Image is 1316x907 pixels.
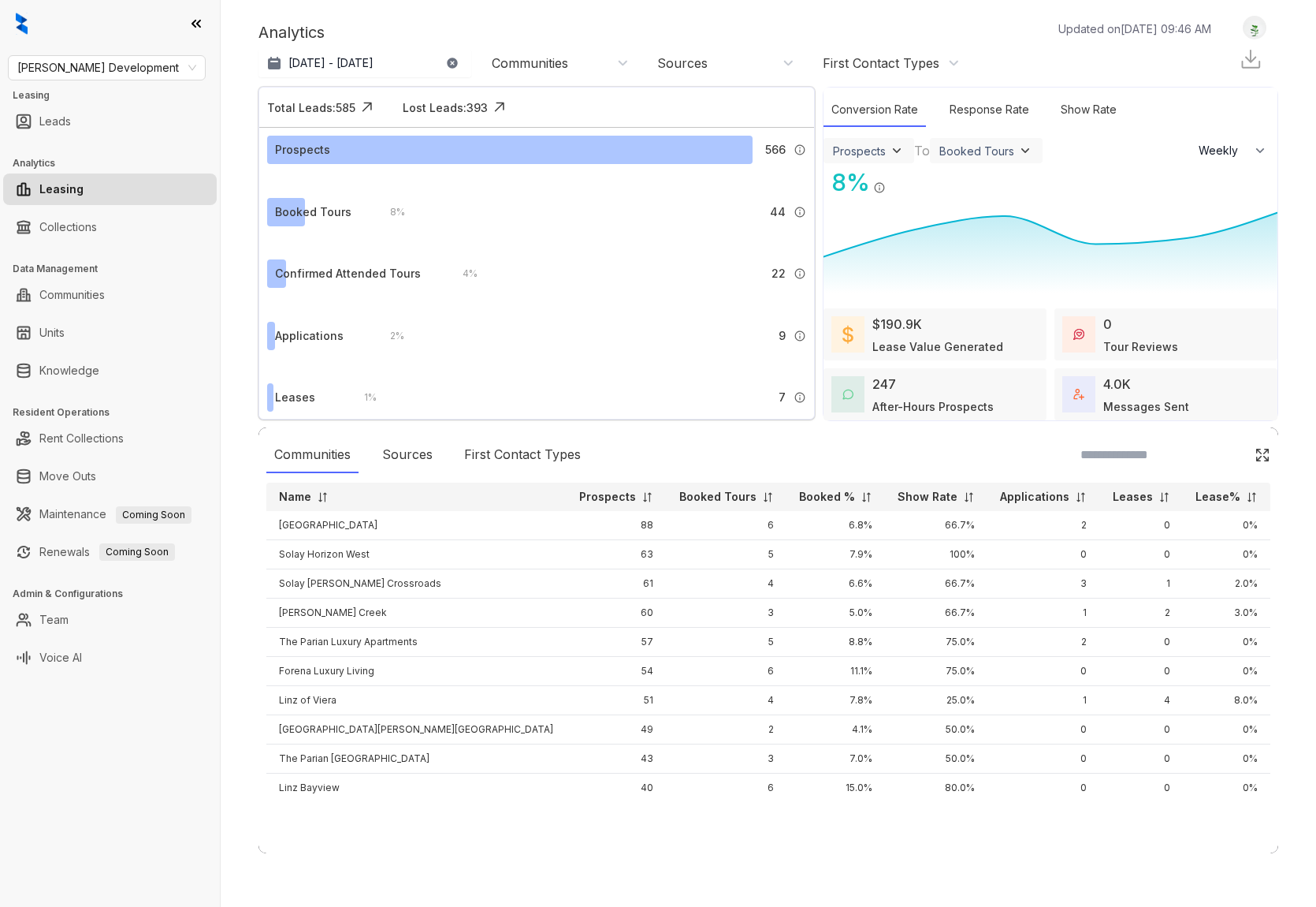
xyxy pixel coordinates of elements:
[786,745,885,774] td: 7.0%
[987,657,1099,686] td: 0
[1246,491,1258,503] img: sorting
[317,491,329,503] img: sorting
[679,489,757,505] p: Booked Tours
[885,657,987,686] td: 75.0%
[3,355,217,386] li: Knowledge
[567,715,666,745] td: 49
[987,715,1099,745] td: 0
[39,536,175,568] a: RenewalsComing Soon
[666,511,786,540] td: 6
[1000,489,1069,505] p: Applications
[1113,489,1153,505] p: Leases
[794,391,806,404] img: Info
[374,203,405,221] div: 8 %
[1195,489,1240,505] p: Lease%
[1221,448,1235,461] img: SearchIcon
[355,95,379,119] img: Click Icon
[914,141,930,160] div: To
[786,511,885,540] td: 6.8%
[39,106,71,137] a: Leads
[1099,715,1182,745] td: 0
[987,745,1099,774] td: 0
[403,99,488,116] div: Lost Leads: 393
[3,642,217,674] li: Voice AI
[266,745,567,774] td: The Parian [GEOGRAPHIC_DATA]
[1099,599,1182,628] td: 2
[567,686,666,715] td: 51
[266,657,567,686] td: Forena Luxury Living
[842,389,853,401] img: AfterHoursConversations
[898,489,957,505] p: Show Rate
[786,569,885,599] td: 6.6%
[266,774,567,803] td: Linz Bayview
[666,657,786,686] td: 6
[3,174,217,205] li: Leasing
[3,317,217,349] li: Units
[374,437,441,473] div: Sources
[872,398,994,415] div: After-Hours Prospects
[579,489,636,505] p: Prospects
[885,511,987,540] td: 66.7%
[447,265,478,282] div: 4 %
[1255,447,1270,463] img: Click Icon
[833,144,886,158] div: Prospects
[963,491,975,503] img: sorting
[3,211,217,243] li: Collections
[39,174,84,205] a: Leasing
[1183,657,1270,686] td: 0%
[258,21,325,44] p: Analytics
[492,54,568,72] div: Communities
[987,599,1099,628] td: 1
[1075,491,1087,503] img: sorting
[13,405,220,420] h3: Resident Operations
[567,540,666,569] td: 63
[1183,774,1270,803] td: 0%
[3,423,217,454] li: Rent Collections
[266,540,567,569] td: Solay Horizon West
[1099,774,1182,803] td: 0
[567,657,666,686] td: 54
[786,715,885,745] td: 4.1%
[374,327,404,345] div: 2 %
[39,279,105,311] a: Communities
[1099,657,1182,686] td: 0
[779,327,786,345] span: 9
[885,745,987,774] td: 50.0%
[1099,540,1182,569] td: 0
[116,506,191,524] span: Coming Soon
[488,95,511,119] img: Click Icon
[1017,143,1033,159] img: ViewFilterArrow
[13,156,220,170] h3: Analytics
[1103,398,1189,415] div: Messages Sent
[786,540,885,569] td: 7.9%
[771,265,786,282] span: 22
[762,491,774,503] img: sorting
[786,657,885,686] td: 11.1%
[16,13,28,35] img: logo
[987,540,1099,569] td: 0
[3,604,217,636] li: Team
[1183,715,1270,745] td: 0%
[39,355,99,386] a: Knowledge
[567,511,666,540] td: 88
[275,203,351,221] div: Booked Tours
[786,628,885,657] td: 8.8%
[1239,47,1262,71] img: Download
[266,686,567,715] td: Linz of Viera
[885,599,987,628] td: 66.7%
[666,686,786,715] td: 4
[266,715,567,745] td: [GEOGRAPHIC_DATA][PERSON_NAME][GEOGRAPHIC_DATA]
[666,540,786,569] td: 5
[275,265,421,282] div: Confirmed Attended Tours
[779,389,786,406] span: 7
[823,54,939,72] div: First Contact Types
[3,536,217,568] li: Renewals
[987,686,1099,715] td: 1
[1189,136,1277,165] button: Weekly
[456,437,589,473] div: First Contact Types
[861,491,872,503] img: sorting
[1103,315,1112,334] div: 0
[567,569,666,599] td: 61
[288,55,374,71] p: [DATE] - [DATE]
[794,144,806,156] img: Info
